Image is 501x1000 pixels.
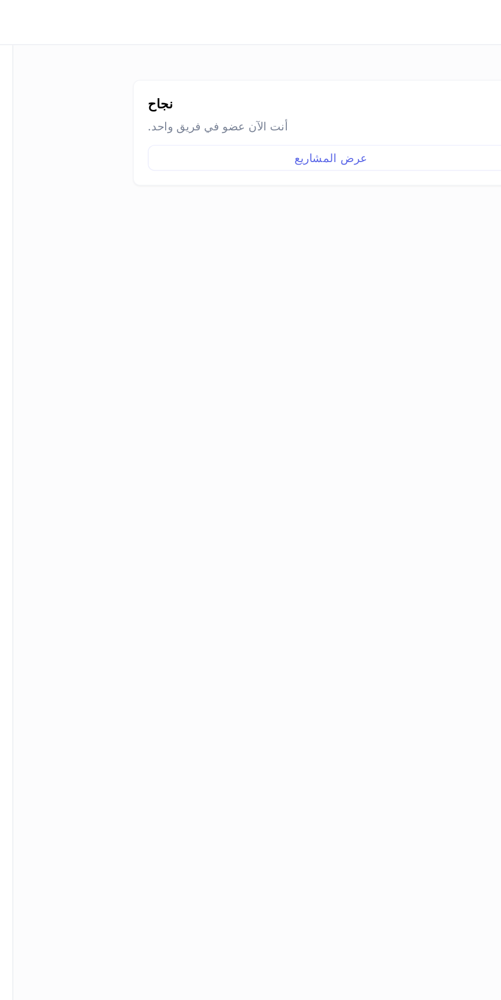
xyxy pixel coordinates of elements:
[22,120,42,128] font: الخطط
[22,982,62,990] font: تسجيل الخروج
[206,56,221,66] font: نجاح
[5,53,121,70] a: فريق
[71,5,123,21] button: أندوكا الآن
[22,57,36,65] font: فريق
[5,32,121,49] a: المشاريع
[22,36,47,44] font: المشاريع
[75,9,103,17] font: أندوكا الآن
[206,70,289,78] font: أنت الآن عضو في فريق واحد.
[5,957,121,974] a: التوثيق
[206,85,422,101] button: عرض المشاريع
[5,95,121,112] a: الاستخدام
[292,89,335,97] font: عرض المشاريع
[22,99,49,107] font: الاستخدام
[22,940,72,948] font: الدردشة المباشرة
[22,78,45,86] font: إعدادات
[22,961,41,969] font: التوثيق
[5,116,121,133] a: الخطط
[5,74,121,91] a: إعدادات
